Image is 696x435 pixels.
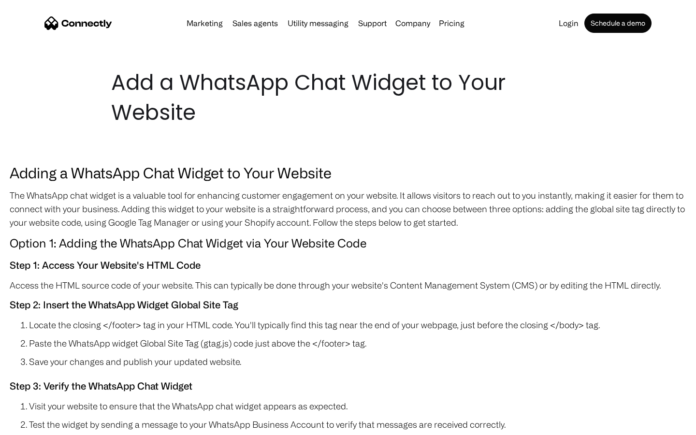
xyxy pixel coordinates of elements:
[10,234,686,252] h4: Option 1: Adding the WhatsApp Chat Widget via Your Website Code
[10,278,686,292] p: Access the HTML source code of your website. This can typically be done through your website's Co...
[29,355,686,368] li: Save your changes and publish your updated website.
[584,14,652,33] a: Schedule a demo
[111,68,585,128] h1: Add a WhatsApp Chat Widget to Your Website
[183,19,227,27] a: Marketing
[19,418,58,432] ul: Language list
[10,188,686,229] p: The WhatsApp chat widget is a valuable tool for enhancing customer engagement on your website. It...
[392,16,433,30] div: Company
[555,19,582,27] a: Login
[10,418,58,432] aside: Language selected: English
[435,19,468,27] a: Pricing
[395,16,430,30] div: Company
[44,16,112,30] a: home
[29,418,686,431] li: Test the widget by sending a message to your WhatsApp Business Account to verify that messages ar...
[354,19,391,27] a: Support
[10,161,686,184] h3: Adding a WhatsApp Chat Widget to Your Website
[29,336,686,350] li: Paste the WhatsApp widget Global Site Tag (gtag.js) code just above the </footer> tag.
[10,297,686,313] h5: Step 2: Insert the WhatsApp Widget Global Site Tag
[29,318,686,332] li: Locate the closing </footer> tag in your HTML code. You'll typically find this tag near the end o...
[284,19,352,27] a: Utility messaging
[10,378,686,394] h5: Step 3: Verify the WhatsApp Chat Widget
[29,399,686,413] li: Visit your website to ensure that the WhatsApp chat widget appears as expected.
[229,19,282,27] a: Sales agents
[10,257,686,274] h5: Step 1: Access Your Website's HTML Code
